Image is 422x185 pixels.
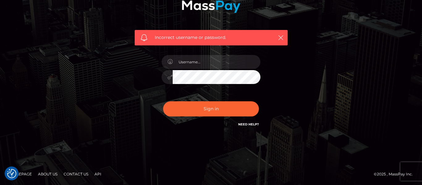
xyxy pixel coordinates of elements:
button: Sign in [163,101,259,116]
a: Contact Us [61,169,91,179]
input: Username... [173,55,260,69]
a: Homepage [7,169,34,179]
span: Incorrect username or password. [155,34,268,41]
button: Consent Preferences [7,169,16,178]
a: About Us [36,169,60,179]
div: © 2025 , MassPay Inc. [374,171,417,178]
a: API [92,169,104,179]
a: Need Help? [238,122,259,126]
img: Revisit consent button [7,169,16,178]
